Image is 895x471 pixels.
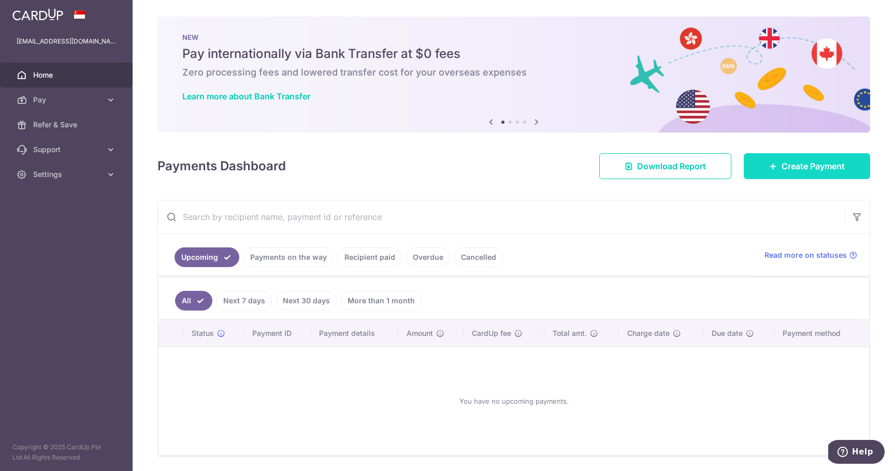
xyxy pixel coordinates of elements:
[243,247,334,267] a: Payments on the way
[17,36,116,47] p: [EMAIL_ADDRESS][DOMAIN_NAME]
[157,17,870,133] img: Bank transfer banner
[175,247,239,267] a: Upcoming
[764,250,847,260] span: Read more on statuses
[341,291,422,311] a: More than 1 month
[764,250,857,260] a: Read more on statuses
[171,356,857,447] div: You have no upcoming payments.
[216,291,272,311] a: Next 7 days
[175,291,212,311] a: All
[33,120,102,130] span: Refer & Save
[244,320,311,347] th: Payment ID
[182,33,845,41] p: NEW
[182,91,310,101] a: Learn more about Bank Transfer
[712,328,743,338] span: Due date
[182,66,845,79] h6: Zero processing fees and lowered transfer cost for your overseas expenses
[192,328,214,338] span: Status
[454,247,503,267] a: Cancelled
[158,200,845,233] input: Search by recipient name, payment id or reference
[407,328,433,338] span: Amount
[182,46,845,62] h5: Pay internationally via Bank Transfer at $0 fees
[553,328,587,338] span: Total amt.
[338,247,402,267] a: Recipient paid
[311,320,398,347] th: Payment details
[33,95,102,105] span: Pay
[157,157,286,175] h4: Payments Dashboard
[627,328,670,338] span: Charge date
[782,160,845,172] span: Create Payment
[276,291,337,311] a: Next 30 days
[744,153,870,179] a: Create Payment
[774,320,869,347] th: Payment method
[12,8,63,21] img: CardUp
[828,440,885,466] iframe: Opens a widget where you can find more information
[406,247,450,267] a: Overdue
[33,169,102,180] span: Settings
[33,70,102,80] span: Home
[33,144,102,155] span: Support
[472,328,511,338] span: CardUp fee
[637,160,706,172] span: Download Report
[599,153,731,179] a: Download Report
